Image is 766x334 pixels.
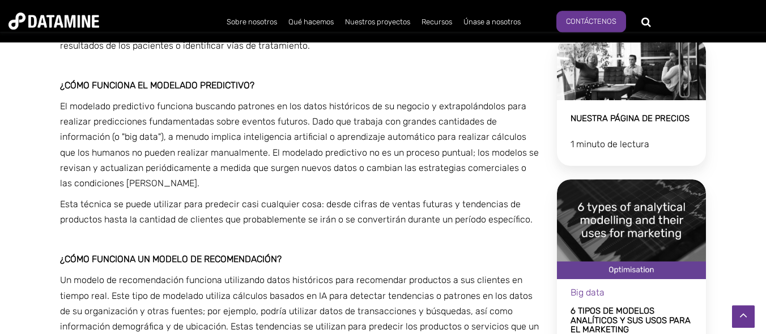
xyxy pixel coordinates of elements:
font: ¿Cómo funciona un modelo de recomendación? [60,254,282,264]
font: Esta técnica se puede utilizar para predecir casi cualquier cosa: desde cifras de ventas futuras ... [60,199,533,225]
font: ¿Cómo funciona el modelado predictivo? [60,80,254,91]
font: El modelado predictivo funciona buscando patrones en los datos históricos de su negocio y extrapo... [60,101,539,189]
font: Big data [571,287,605,298]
